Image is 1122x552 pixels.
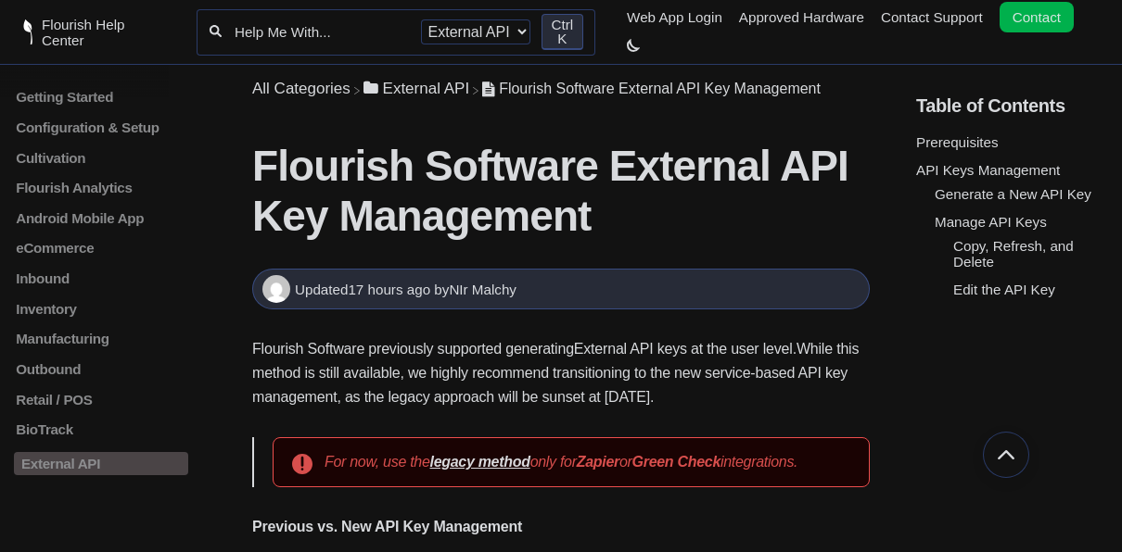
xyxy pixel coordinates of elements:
strong: Previous vs. New API Key Management [252,519,522,534]
div: For now, use the only for or integrations. [273,437,870,487]
span: All Categories [252,80,351,98]
a: Copy, Refresh, and Delete [953,238,1074,270]
a: Contact [1000,2,1074,32]
span: Flourish Help Center [42,17,170,48]
button: Go back to top of document [983,432,1029,478]
a: Android Mobile App [14,210,188,226]
kbd: K [557,31,567,46]
a: Flourish Help Center [23,17,170,48]
a: Switch dark mode setting [627,38,640,54]
a: Manage API Keys [935,214,1047,230]
a: Breadcrumb link to All Categories [252,80,351,97]
a: Flourish Analytics [14,180,188,195]
span: ​External API [383,80,470,98]
a: Outbound [14,361,188,377]
span: NIr Malchy [449,282,516,297]
a: External API keys at the user level. [574,341,797,357]
a: legacy method [430,454,530,470]
span: Flourish Software External API Key Management [499,81,821,96]
strong: Green Check [632,454,720,470]
strong: Zapier [577,454,619,470]
a: Retail / POS [14,391,188,407]
a: eCommerce [14,240,188,256]
kbd: Ctrl [552,17,574,32]
a: Manufacturing [14,331,188,346]
a: Edit the API Key [953,282,1055,297]
a: API Keys Management [916,162,1060,178]
a: Approved Hardware navigation item [739,9,864,25]
p: Flourish Software previously supported generating While this method is still available, we highly... [252,337,870,409]
a: Inbound [14,270,188,286]
li: Contact desktop [995,5,1078,31]
a: Inventory [14,301,188,317]
a: Web App Login navigation item [627,9,722,25]
a: Cultivation [14,149,188,165]
a: BioTrack [14,421,188,437]
h1: Flourish Software External API Key Management [252,141,870,241]
a: Contact Support navigation item [881,9,983,25]
a: Generate a New API Key [935,186,1091,202]
img: NIr Malchy [262,275,290,303]
span: by [434,282,516,297]
input: Help Me With... [233,23,410,41]
a: Configuration & Setup [14,119,188,135]
h5: Table of Contents [916,95,1108,117]
span: Updated [295,282,434,297]
a: External API [14,452,188,475]
a: Prerequisites [916,134,999,150]
time: 17 hours ago [348,282,430,297]
img: Flourish Help Center Logo [23,19,32,44]
a: External API [363,80,469,97]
